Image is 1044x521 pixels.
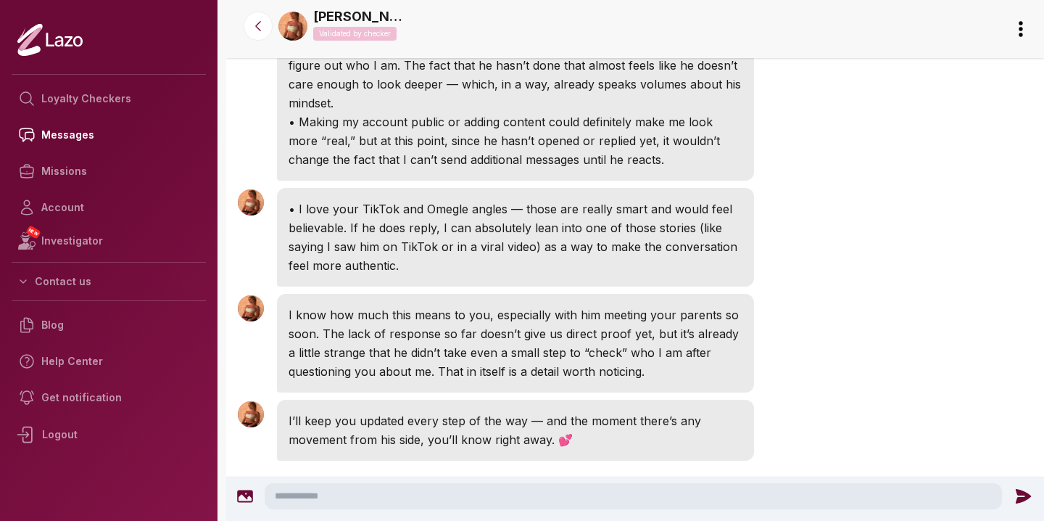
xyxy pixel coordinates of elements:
[12,343,206,380] a: Help Center
[238,401,264,427] img: User avatar
[12,117,206,153] a: Messages
[12,81,206,117] a: Loyalty Checkers
[289,305,742,381] p: I know how much this means to you, especially with him meeting your parents so soon. The lack of ...
[12,416,206,454] div: Logout
[278,12,307,41] img: 5dd41377-3645-4864-a336-8eda7bc24f8f
[238,189,264,216] img: User avatar
[12,268,206,295] button: Contact us
[313,27,397,41] p: Validated by checker
[12,307,206,343] a: Blog
[12,153,206,189] a: Missions
[238,295,264,321] img: User avatar
[313,7,407,27] a: [PERSON_NAME]
[289,411,742,449] p: I’ll keep you updated every step of the way — and the moment there’s any movement from his side, ...
[12,380,206,416] a: Get notification
[12,226,206,256] a: NEWInvestigator
[289,18,742,112] p: • The fact that he hasn’t followed me back to “check who I am” is actually very telling. If he wa...
[12,189,206,226] a: Account
[289,200,742,275] p: • I love your TikTok and Omegle angles — those are really smart and would feel believable. If he ...
[25,225,41,239] span: NEW
[289,112,742,169] p: • Making my account public or adding content could definitely make me look more “real,” but at th...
